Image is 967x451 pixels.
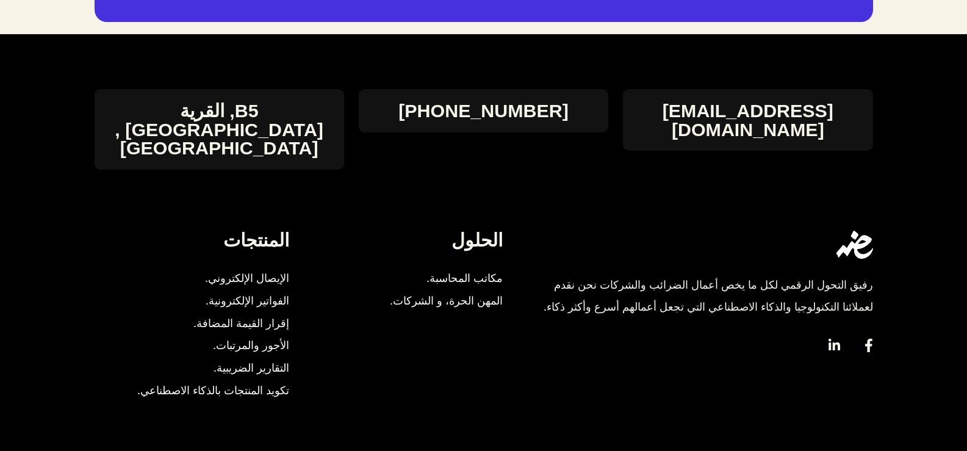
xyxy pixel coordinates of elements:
a: مكاتب المحاسبة. [384,267,503,290]
img: eDariba [836,231,873,259]
h4: B5, القرية [GEOGRAPHIC_DATA] , [GEOGRAPHIC_DATA] [95,101,344,157]
a: [EMAIL_ADDRESS][DOMAIN_NAME] [623,101,872,139]
a: إقرار القيمة المضافة. [137,312,289,335]
span: الفواتير الإلكترونية. [206,290,289,312]
a: التقارير الضريبية. [137,357,289,380]
span: مكاتب المحاسبة. [420,267,503,290]
a: الفواتير الإلكترونية. [137,290,289,312]
a: [PHONE_NUMBER] [398,101,569,120]
h4: الحلول [308,231,503,249]
h4: المنتجات [95,231,289,249]
a: تكويد المنتجات بالذكاء الاصطناعي. [137,380,289,402]
a: الإيصال الإلكتروني. [137,267,289,290]
span: الأجور والمرتبات. [213,334,289,357]
span: الإيصال الإلكتروني. [205,267,289,290]
span: إقرار القيمة المضافة. [193,312,289,335]
a: المهن الحرة، و الشركات. [384,290,503,312]
a: الأجور والمرتبات. [137,334,289,357]
div: رفيق التحول الرقمي لكل ما يخص أعمال الضرائب والشركات نحن نقدم لعملائنا التكنولوجيا والذكاء الاصطن... [522,274,872,319]
span: التقارير الضريبية. [214,357,289,380]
